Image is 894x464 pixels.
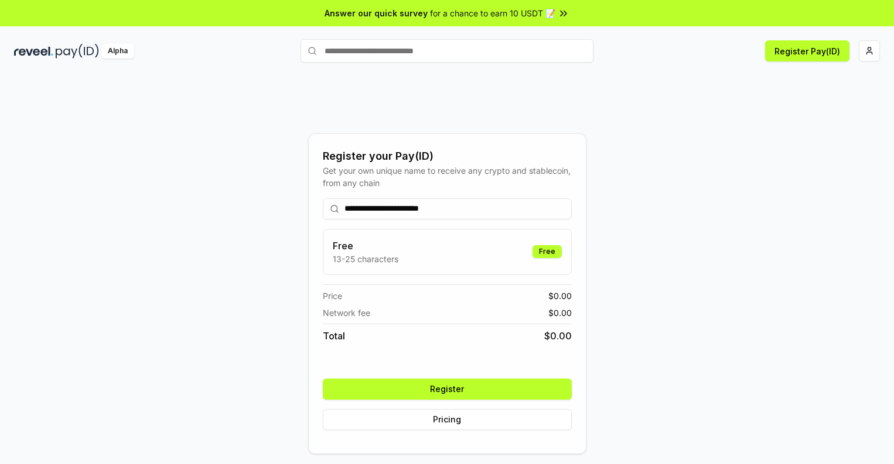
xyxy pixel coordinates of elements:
[323,290,342,302] span: Price
[323,164,572,189] div: Get your own unique name to receive any crypto and stablecoin, from any chain
[544,329,572,343] span: $ 0.00
[323,379,572,400] button: Register
[56,44,99,59] img: pay_id
[765,40,849,61] button: Register Pay(ID)
[323,409,572,430] button: Pricing
[548,290,572,302] span: $ 0.00
[101,44,134,59] div: Alpha
[325,7,428,19] span: Answer our quick survey
[548,307,572,319] span: $ 0.00
[533,245,562,258] div: Free
[323,307,370,319] span: Network fee
[333,239,398,253] h3: Free
[323,148,572,164] div: Register your Pay(ID)
[323,329,345,343] span: Total
[14,44,53,59] img: reveel_dark
[333,253,398,265] p: 13-25 characters
[430,7,555,19] span: for a chance to earn 10 USDT 📝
